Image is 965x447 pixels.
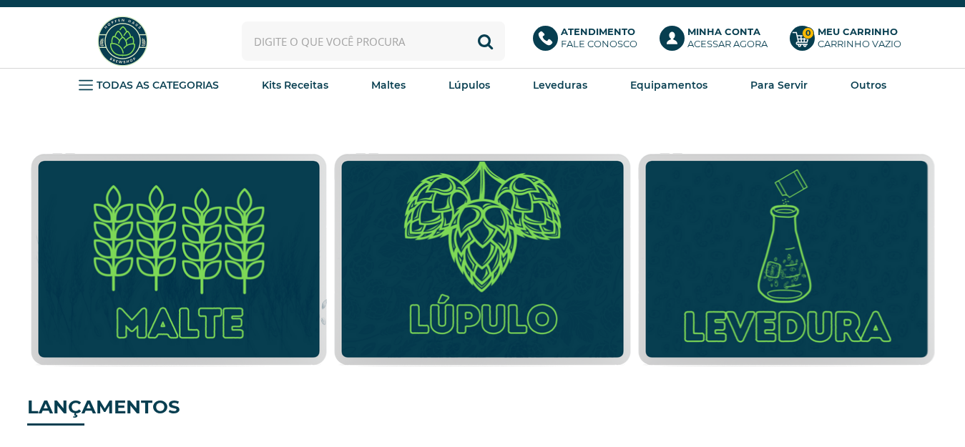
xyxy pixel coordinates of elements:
strong: Maltes [371,79,406,92]
div: Carrinho Vazio [818,38,901,50]
a: Outros [851,74,886,96]
a: Maltes [371,74,406,96]
b: Atendimento [561,26,635,37]
strong: LANÇAMENTOS [27,396,180,418]
a: Para Servir [750,74,808,96]
p: Fale conosco [561,26,637,50]
a: AtendimentoFale conosco [533,26,645,57]
a: Equipamentos [630,74,707,96]
img: Lúpulo [334,153,631,367]
img: Malte [31,153,328,367]
img: Leveduras [638,153,935,367]
strong: Equipamentos [630,79,707,92]
strong: Para Servir [750,79,808,92]
strong: Outros [851,79,886,92]
strong: Leveduras [533,79,587,92]
a: Leveduras [533,74,587,96]
a: Minha ContaAcessar agora [660,26,775,57]
strong: 0 [802,27,814,39]
b: Meu Carrinho [818,26,898,37]
a: TODAS AS CATEGORIAS [79,74,219,96]
strong: Lúpulos [449,79,490,92]
img: Hopfen Haus BrewShop [96,14,150,68]
input: Digite o que você procura [242,21,505,61]
p: Acessar agora [687,26,768,50]
b: Minha Conta [687,26,760,37]
strong: TODAS AS CATEGORIAS [97,79,219,92]
a: Kits Receitas [262,74,328,96]
button: Buscar [466,21,505,61]
a: Lúpulos [449,74,490,96]
strong: Kits Receitas [262,79,328,92]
